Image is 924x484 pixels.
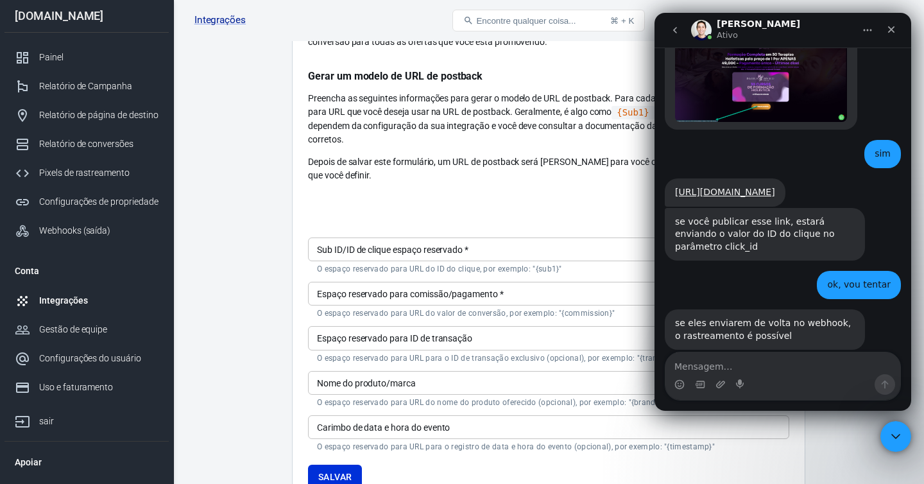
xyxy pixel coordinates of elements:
font: Apoiar [15,457,42,467]
input: {comissão} [308,282,789,306]
font: sair [39,416,54,426]
font: Encontre qualquer coisa... [476,16,576,26]
font: Preencha as seguintes informações para gerar o modelo de URL de postback. Para cada valor, insira... [308,93,781,117]
font: Integrações [194,15,246,26]
a: Configurações do usuário [4,344,169,373]
a: Integrações [194,13,246,28]
font: O espaço reservado para URL do valor de conversão, por exemplo: "{commission}" [317,309,615,318]
a: Uso e faturamento [4,373,169,402]
font: Conta [15,266,39,276]
a: Painel [4,43,169,72]
font: O espaço reservado para URL para o registro de data e hora do evento (opcional), por exemplo: "{t... [317,442,715,451]
a: Gestão de equipe [4,315,169,344]
a: Relatório de conversões [4,130,169,159]
font: Gestão de equipe [39,324,107,334]
font: ⌘ + K [610,16,634,26]
font: O espaço reservado para URL do nome do produto oferecido (opcional), por exemplo: "{brandName}" [317,398,683,407]
font: O espaço reservado para URL para o ID de transação exclusivo (opcional), por exemplo: "{transacti... [317,354,697,363]
iframe: Chat ao vivo do Intercom [654,13,911,411]
code: Clique para copiar [612,106,654,119]
font: Gerar um modelo de URL de postback [308,70,483,82]
button: Encontre qualquer coisa...⌘ + K [452,10,645,31]
font: [DOMAIN_NAME] [15,9,103,22]
font: . Essas variáveis ​​dependem da configuração da sua integração e você deve consultar a documentaç... [308,107,787,144]
a: Configurações de propriedade [4,187,169,216]
font: Integrações [39,295,87,306]
font: Depois de salvar este formulário, um URL de postback será [PERSON_NAME] para você com todos os es... [308,157,785,180]
a: Pixels de rastreamento [4,159,169,187]
font: Relatório de página de destino [39,110,158,120]
font: Salvar [318,472,352,482]
a: sair [883,5,914,36]
a: Relatório de Campanha [4,72,169,101]
input: {sub1} [308,238,789,261]
font: Configurações de propriedade [39,196,158,207]
font: Uso e faturamento [39,382,113,392]
input: {carimbo de data/hora} [308,415,789,439]
font: Pixels de rastreamento [39,168,130,178]
font: Relatório de Campanha [39,81,132,91]
font: Painel [39,52,64,62]
font: Relatório de conversões [39,139,133,149]
a: Relatório de página de destino [4,101,169,130]
a: sair [4,402,169,436]
font: Webhooks (saída) [39,225,110,236]
iframe: Chat ao vivo do Intercom [880,421,911,452]
input: {transaçãoId} [308,326,789,350]
a: Webhooks (saída) [4,216,169,245]
a: Integrações [4,286,169,315]
font: O espaço reservado para URL do ID do clique, por exemplo: "{sub1}" [317,264,562,273]
input: {nome da marca} [308,371,789,395]
font: Configurações do usuário [39,353,141,363]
